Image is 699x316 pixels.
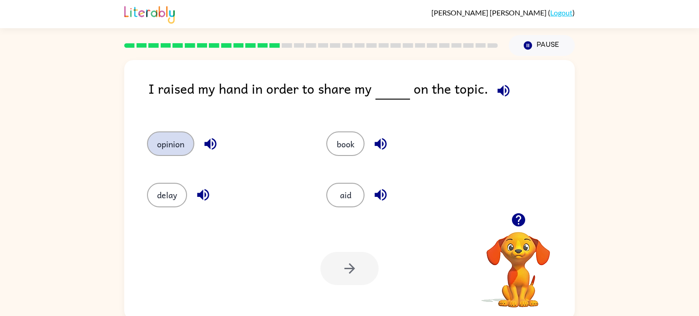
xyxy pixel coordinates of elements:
img: Literably [124,4,175,24]
button: aid [326,183,365,207]
span: [PERSON_NAME] [PERSON_NAME] [431,8,548,17]
div: ( ) [431,8,575,17]
a: Logout [550,8,572,17]
button: opinion [147,131,194,156]
button: Pause [509,35,575,56]
button: book [326,131,365,156]
button: delay [147,183,187,207]
video: Your browser must support playing .mp4 files to use Literably. Please try using another browser. [473,218,564,309]
div: I raised my hand in order to share my on the topic. [148,78,575,113]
